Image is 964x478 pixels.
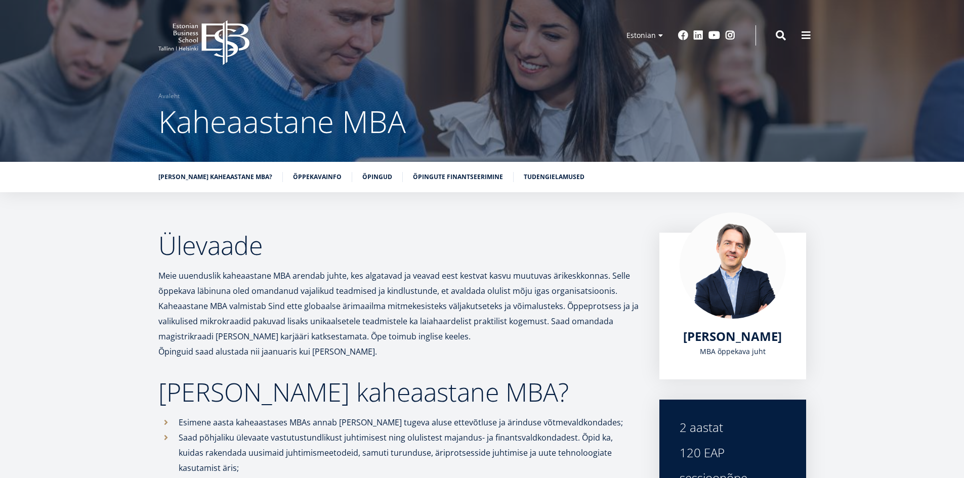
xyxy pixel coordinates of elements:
p: Saad põhjaliku ülevaate vastutustundlikust juhtimisest ning olulistest majandus- ja finantsvaldko... [179,430,639,475]
a: Õpingud [362,172,392,182]
a: Õpingute finantseerimine [413,172,503,182]
a: [PERSON_NAME] [683,329,782,344]
div: 2 aastat [680,420,786,435]
img: Marko Rillo [680,212,786,319]
span: [PERSON_NAME] [683,328,782,344]
a: Instagram [725,30,735,40]
a: Avaleht [158,91,180,101]
h2: [PERSON_NAME] kaheaastane MBA? [158,379,639,405]
a: Facebook [678,30,688,40]
a: Linkedin [693,30,703,40]
div: 120 EAP [680,445,786,460]
p: Meie uuenduslik kaheaastane MBA arendab juhte, kes algatavad ja veavad eest kestvat kasvu muutuva... [158,268,639,344]
p: Õpinguid saad alustada nii jaanuaris kui [PERSON_NAME]. [158,344,639,359]
a: Youtube [708,30,720,40]
p: Esimene aasta kaheaastases MBAs annab [PERSON_NAME] tugeva aluse ettevõtluse ja ärinduse võtmeval... [179,415,639,430]
a: Õppekavainfo [293,172,342,182]
div: MBA õppekava juht [680,344,786,359]
a: Tudengielamused [524,172,584,182]
span: Kaheaastane MBA [158,101,406,142]
a: [PERSON_NAME] kaheaastane MBA? [158,172,272,182]
h2: Ülevaade [158,233,639,258]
